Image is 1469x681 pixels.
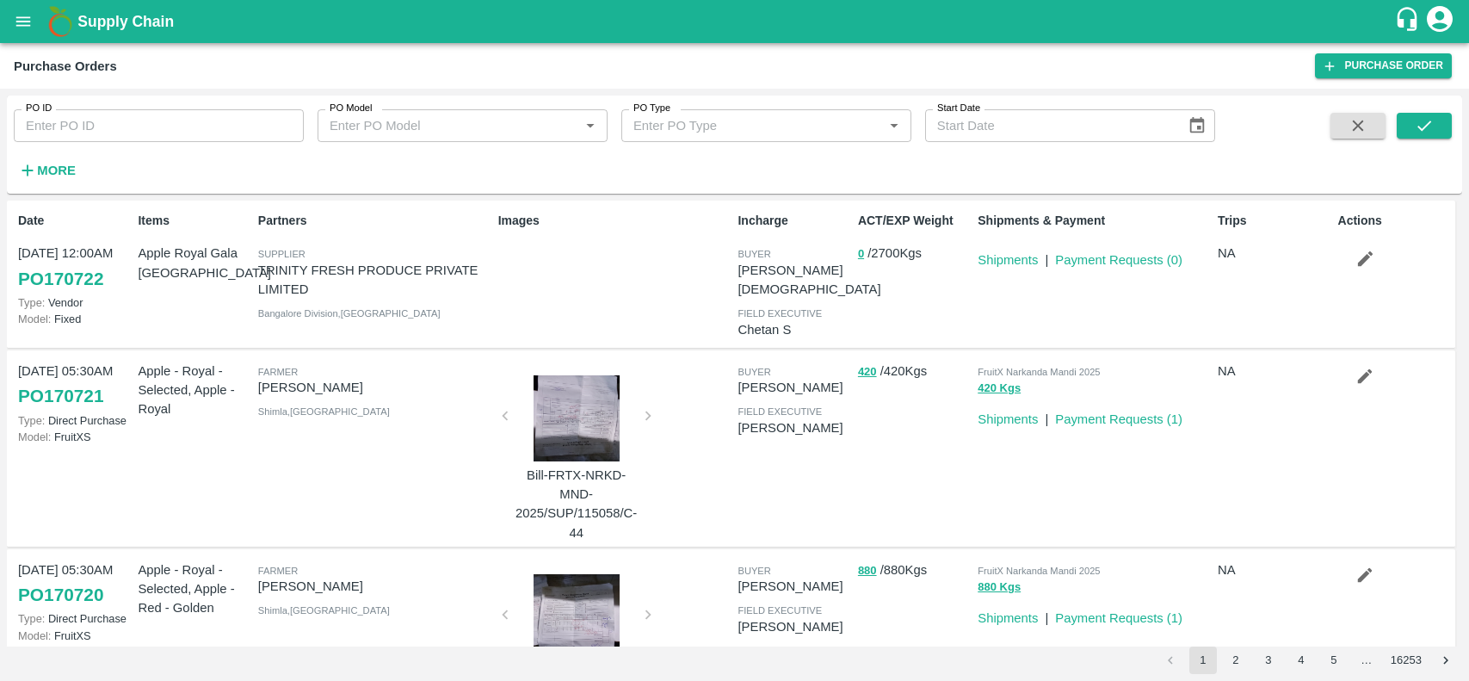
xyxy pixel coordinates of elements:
span: Farmer [258,367,298,377]
p: Bill-FRTX-NRKD-MND-2025/SUP/115058/C-44 [512,466,641,542]
p: Direct Purchase [18,412,131,429]
button: Open [579,115,602,137]
button: Go to next page [1432,647,1460,674]
p: FruitXS [18,429,131,445]
p: Actions [1338,212,1451,230]
a: Payment Requests (1) [1055,412,1182,426]
p: Shipments & Payment [978,212,1211,230]
span: buyer [738,367,770,377]
a: Purchase Order [1315,53,1452,78]
p: [PERSON_NAME] [738,617,850,636]
div: Purchase Orders [14,55,117,77]
button: open drawer [3,2,43,41]
p: TRINITY FRESH PRODUCE PRIVATE LIMITED [258,261,491,300]
button: 420 Kgs [978,379,1021,399]
p: [DATE] 05:30AM [18,362,131,381]
div: … [1353,653,1380,669]
span: Supplier [258,249,306,259]
span: FruitX Narkanda Mandi 2025 [978,566,1100,576]
span: buyer [738,566,770,576]
button: 880 [858,561,877,581]
span: Model: [18,629,51,642]
button: Go to page 16253 [1386,647,1427,674]
span: Bangalore Division , [GEOGRAPHIC_DATA] [258,308,441,319]
p: NA [1218,362,1330,381]
span: FruitX Narkanda Mandi 2025 [978,367,1100,377]
span: Model: [18,313,51,325]
p: [PERSON_NAME] [738,378,850,397]
button: 420 [858,362,877,382]
button: More [14,156,80,185]
b: Supply Chain [77,13,174,30]
a: Shipments [978,412,1038,426]
a: PO170720 [18,579,103,610]
button: Open [883,115,905,137]
span: Type: [18,296,45,309]
span: buyer [738,249,770,259]
label: PO ID [26,102,52,115]
p: / 420 Kgs [858,362,971,381]
input: Start Date [925,109,1174,142]
div: | [1038,403,1048,429]
span: field executive [738,605,822,616]
button: 0 [858,245,864,264]
p: [PERSON_NAME] [738,418,850,437]
button: Go to page 4 [1287,647,1315,674]
span: field executive [738,406,822,417]
input: Enter PO Model [323,115,574,137]
input: Enter PO ID [14,109,304,142]
p: Direct Purchase [18,610,131,627]
button: Go to page 5 [1320,647,1348,674]
p: [PERSON_NAME][DEMOGRAPHIC_DATA] [738,261,880,300]
a: Shipments [978,611,1038,625]
label: PO Model [330,102,373,115]
p: Fixed [18,311,131,327]
div: | [1038,602,1048,628]
p: Chetan S [738,320,850,339]
div: customer-support [1394,6,1424,37]
p: NA [1218,244,1330,263]
div: | [1038,244,1048,269]
span: Type: [18,414,45,427]
a: Shipments [978,253,1038,267]
p: [PERSON_NAME] [258,577,491,596]
span: Shimla , [GEOGRAPHIC_DATA] [258,605,390,616]
p: [DATE] 12:00AM [18,244,131,263]
p: Apple - Royal - Selected, Apple - Red - Golden [138,560,250,618]
input: Enter PO Type [626,115,878,137]
nav: pagination navigation [1154,647,1462,674]
img: logo [43,4,77,39]
label: PO Type [633,102,670,115]
p: Apple - Royal - Selected, Apple - Royal [138,362,250,419]
p: Images [498,212,731,230]
strong: More [37,164,76,177]
a: Payment Requests (1) [1055,611,1182,625]
p: Incharge [738,212,850,230]
button: Go to page 3 [1255,647,1282,674]
button: Choose date [1181,109,1213,142]
a: Supply Chain [77,9,1394,34]
p: [DATE] 05:30AM [18,560,131,579]
a: PO170721 [18,381,103,412]
p: Date [18,212,131,230]
p: / 2700 Kgs [858,244,971,263]
button: Go to page 2 [1222,647,1250,674]
p: ACT/EXP Weight [858,212,971,230]
button: page 1 [1189,647,1217,674]
p: Apple Royal Gala [GEOGRAPHIC_DATA] [138,244,250,282]
p: Vendor [18,294,131,311]
p: FruitXS [18,628,131,644]
p: Partners [258,212,491,230]
span: field executive [738,308,822,319]
button: 880 Kgs [978,578,1021,597]
span: Type: [18,612,45,625]
p: NA [1218,560,1330,579]
a: PO170722 [18,263,103,294]
label: Start Date [937,102,980,115]
p: [PERSON_NAME] [738,577,850,596]
div: account of current user [1424,3,1455,40]
p: / 880 Kgs [858,560,971,580]
span: Farmer [258,566,298,576]
span: Model: [18,430,51,443]
p: Trips [1218,212,1330,230]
